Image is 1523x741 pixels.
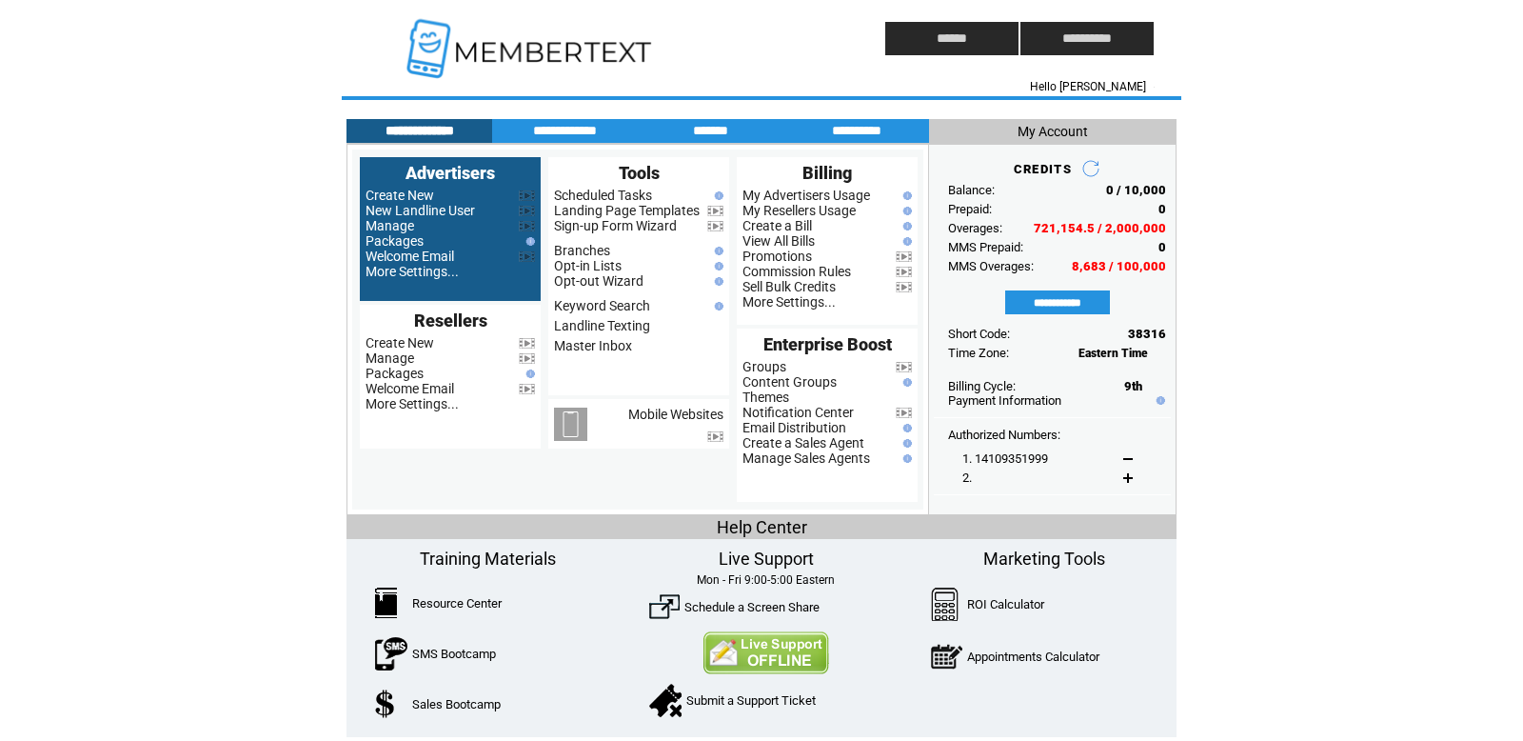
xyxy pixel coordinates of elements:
img: help.gif [899,439,912,448]
a: Mobile Websites [628,407,723,422]
span: Prepaid: [948,202,992,216]
img: AppointmentCalc.png [931,640,962,673]
img: help.gif [899,191,912,200]
img: mobile-websites.png [554,408,587,441]
img: video.png [896,408,912,418]
img: help.gif [710,247,723,255]
span: Billing [802,163,852,183]
span: Eastern Time [1078,347,1148,360]
a: More Settings... [742,294,836,310]
img: video.png [707,431,723,442]
a: View All Bills [742,233,815,249]
img: video.png [519,221,535,231]
a: Keyword Search [554,298,650,313]
img: help.gif [710,191,723,200]
img: help.gif [710,277,723,286]
span: Resellers [414,310,487,330]
span: Tools [619,163,660,183]
img: help.gif [899,237,912,246]
span: Help Center [717,517,807,537]
span: Advertisers [405,163,495,183]
span: 1. 14109351999 [962,451,1048,466]
span: 2. [962,471,972,485]
a: Sales Bootcamp [412,697,501,711]
a: Content Groups [742,374,837,390]
a: Groups [742,359,786,374]
a: Sell Bulk Credits [742,279,836,294]
span: 721,154.5 / 2,000,000 [1034,221,1166,235]
img: help.gif [899,454,912,463]
img: video.png [519,338,535,349]
span: Billing Cycle: [948,379,1016,393]
a: Promotions [742,249,812,264]
a: Create a Bill [742,218,812,233]
span: Overages: [948,221,1002,235]
span: Short Code: [948,327,1010,341]
span: Balance: [948,183,995,197]
img: help.gif [710,262,723,270]
a: Opt-in Lists [554,258,622,273]
span: Enterprise Boost [763,334,892,354]
a: More Settings... [366,264,459,279]
a: ROI Calculator [967,597,1044,611]
span: 38316 [1128,327,1166,341]
img: video.png [707,206,723,216]
a: Resource Center [412,596,502,611]
img: ResourceCenter.png [375,588,397,618]
a: Create New [366,188,434,203]
span: MMS Prepaid: [948,240,1023,254]
span: 8,683 / 100,000 [1072,259,1166,273]
img: help.gif [899,378,912,387]
img: video.png [896,282,912,292]
a: Manage [366,350,414,366]
img: video.png [519,384,535,394]
a: Notification Center [742,405,854,420]
a: My Advertisers Usage [742,188,870,203]
a: Master Inbox [554,338,632,353]
img: video.png [896,267,912,277]
img: video.png [707,221,723,231]
img: help.gif [1152,396,1165,405]
a: Create a Sales Agent [742,435,864,451]
span: 9th [1124,379,1142,393]
img: Contact Us [702,631,829,674]
a: Manage Sales Agents [742,451,870,466]
a: Email Distribution [742,420,846,435]
span: Hello [PERSON_NAME] [1030,80,1146,93]
img: SupportTicket.png [649,684,682,717]
a: New Landline User [366,203,475,218]
span: CREDITS [1014,162,1072,176]
span: 0 / 10,000 [1106,183,1166,197]
span: MMS Overages: [948,259,1034,273]
a: Sign-up Form Wizard [554,218,677,233]
a: Manage [366,218,414,233]
a: Create New [366,335,434,350]
img: ScreenShare.png [649,591,680,622]
a: Landline Texting [554,318,650,333]
a: Landing Page Templates [554,203,700,218]
a: Scheduled Tasks [554,188,652,203]
span: 0 [1158,240,1166,254]
img: Calculator.png [931,588,959,621]
img: video.png [519,353,535,364]
span: Authorized Numbers: [948,428,1060,442]
span: 0 [1158,202,1166,216]
img: video.png [519,206,535,216]
a: Welcome Email [366,381,454,396]
a: Packages [366,233,424,249]
a: Opt-out Wizard [554,273,643,289]
img: SMSBootcamp.png [375,637,407,671]
a: Welcome Email [366,249,454,264]
span: Time Zone: [948,346,1009,360]
img: help.gif [899,207,912,215]
span: My Account [1018,124,1088,139]
a: Themes [742,390,789,405]
a: Branches [554,243,610,258]
a: Schedule a Screen Share [684,600,820,614]
a: Commission Rules [742,264,851,279]
span: Mon - Fri 9:00-5:00 Eastern [697,573,835,587]
a: SMS Bootcamp [412,647,496,661]
a: Packages [366,366,424,381]
a: Submit a Support Ticket [686,693,816,708]
img: video.png [896,251,912,262]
